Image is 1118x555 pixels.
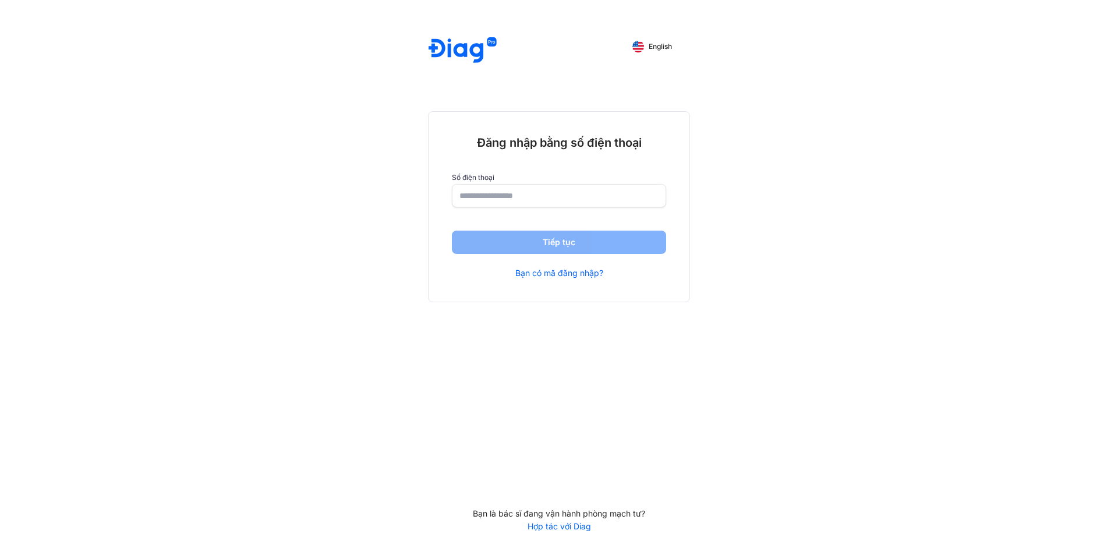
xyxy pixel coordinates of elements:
[624,37,680,56] button: English
[428,508,690,519] div: Bạn là bác sĩ đang vận hành phòng mạch tư?
[429,37,497,65] img: logo
[428,521,690,532] a: Hợp tác với Diag
[452,174,666,182] label: Số điện thoại
[649,43,672,51] span: English
[452,231,666,254] button: Tiếp tục
[452,135,666,150] div: Đăng nhập bằng số điện thoại
[515,268,603,278] a: Bạn có mã đăng nhập?
[632,41,644,52] img: English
